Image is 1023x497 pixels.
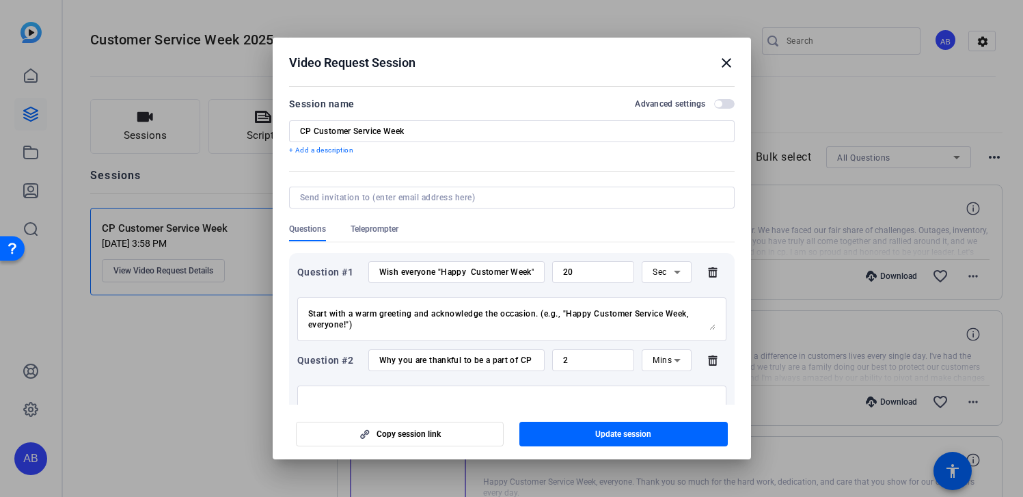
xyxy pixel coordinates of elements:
span: Update session [595,429,651,440]
span: Sec [653,267,667,277]
div: Question #2 [297,352,361,368]
span: Copy session link [377,429,441,440]
span: Teleprompter [351,224,398,234]
h2: Advanced settings [635,98,705,109]
span: Mins [653,355,672,365]
input: Enter Session Name [300,126,724,137]
button: Copy session link [296,422,504,446]
div: Session name [289,96,355,112]
input: Send invitation to (enter email address here) [300,192,718,203]
div: Video Request Session [289,55,735,71]
input: Time [563,355,624,366]
div: Question #1 [297,264,361,280]
span: Questions [289,224,326,234]
input: Time [563,267,624,278]
input: Enter your question here [379,267,534,278]
p: + Add a description [289,145,735,156]
button: Update session [519,422,728,446]
mat-icon: close [718,55,735,71]
input: Enter your question here [379,355,534,366]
